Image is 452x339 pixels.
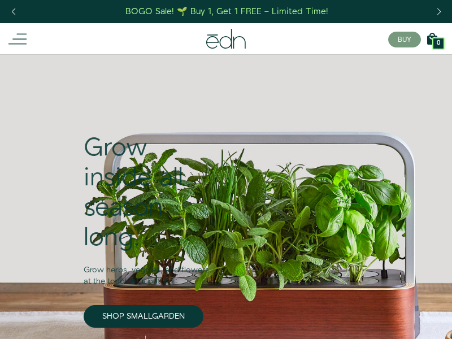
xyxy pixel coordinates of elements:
[388,32,421,47] button: BUY
[84,253,212,287] div: Grow herbs, veggies, and flowers at the touch of a button.
[125,6,328,18] div: BOGO Sale! 🌱 Buy 1, Get 1 FREE – Limited Time!
[437,40,440,46] span: 0
[84,133,212,253] div: Grow inside all season long.
[125,3,330,20] a: BOGO Sale! 🌱 Buy 1, Get 1 FREE – Limited Time!
[84,305,203,328] a: SHOP SMALLGARDEN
